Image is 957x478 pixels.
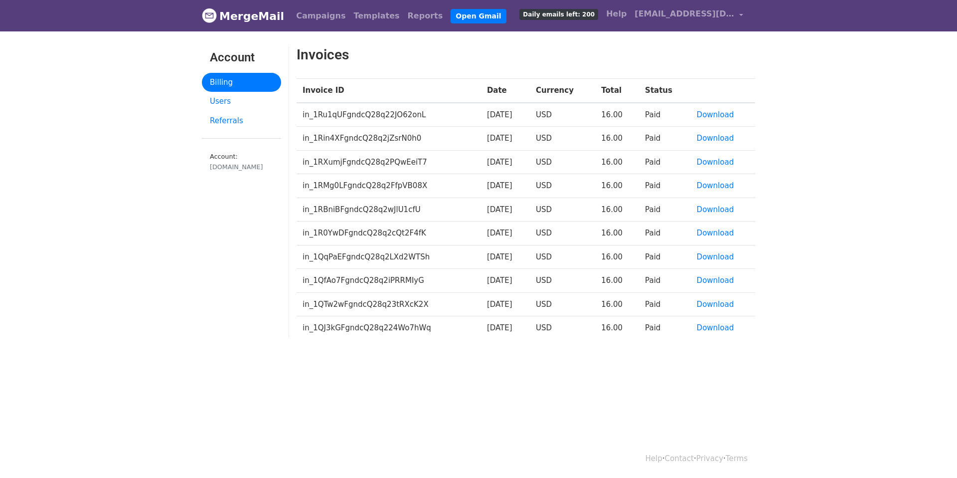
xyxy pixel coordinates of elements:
td: USD [530,150,595,174]
td: in_1QfAo7FgndcQ28q2iPRRMIyG [297,269,481,293]
th: Total [595,79,639,103]
span: [EMAIL_ADDRESS][DOMAIN_NAME] [635,8,734,20]
a: Daily emails left: 200 [515,4,602,24]
td: [DATE] [481,174,530,198]
td: [DATE] [481,316,530,340]
td: 16.00 [595,245,639,269]
td: [DATE] [481,222,530,245]
a: Download [697,134,734,143]
td: 16.00 [595,269,639,293]
td: [DATE] [481,198,530,222]
td: [DATE] [481,269,530,293]
a: Download [697,158,734,167]
td: 16.00 [595,127,639,151]
td: in_1RBniBFgndcQ28q2wJlU1cfU [297,198,481,222]
a: Help [602,4,631,24]
td: 16.00 [595,103,639,127]
td: Paid [639,150,691,174]
a: Users [202,92,281,111]
td: in_1RXumjFgndcQ28q2PQwEeiT7 [297,150,481,174]
th: Date [481,79,530,103]
td: [DATE] [481,245,530,269]
td: [DATE] [481,150,530,174]
a: Reports [404,6,447,26]
td: in_1QqPaEFgndcQ28q2LXd2WTSh [297,245,481,269]
a: Help [645,454,662,463]
td: USD [530,103,595,127]
a: Billing [202,73,281,92]
td: USD [530,269,595,293]
td: 16.00 [595,198,639,222]
td: Paid [639,174,691,198]
a: Download [697,229,734,238]
h3: Account [210,50,273,65]
a: Terms [726,454,748,463]
td: USD [530,127,595,151]
td: in_1RMg0LFgndcQ28q2FfpVB08X [297,174,481,198]
th: Currency [530,79,595,103]
a: [EMAIL_ADDRESS][DOMAIN_NAME] [631,4,747,27]
td: in_1QTw2wFgndcQ28q23tRXcK2X [297,292,481,316]
a: Download [697,323,734,332]
a: Download [697,110,734,119]
a: MergeMail [202,5,284,26]
a: Download [697,300,734,309]
td: USD [530,174,595,198]
div: [DOMAIN_NAME] [210,162,273,172]
td: USD [530,222,595,245]
a: Templates [349,6,403,26]
h2: Invoices [297,46,676,63]
td: Paid [639,127,691,151]
td: 16.00 [595,174,639,198]
td: [DATE] [481,127,530,151]
th: Status [639,79,691,103]
td: USD [530,245,595,269]
img: MergeMail logo [202,8,217,23]
td: in_1QJ3kGFgndcQ28q224Wo7hWq [297,316,481,340]
a: Download [697,205,734,214]
td: USD [530,198,595,222]
td: [DATE] [481,103,530,127]
td: in_1R0YwDFgndcQ28q2cQt2F4fK [297,222,481,245]
td: in_1Ru1qUFgndcQ28q22JO62onL [297,103,481,127]
td: [DATE] [481,292,530,316]
td: USD [530,292,595,316]
td: Paid [639,292,691,316]
td: 16.00 [595,316,639,340]
td: Paid [639,269,691,293]
td: Paid [639,245,691,269]
a: Open Gmail [451,9,506,23]
td: Paid [639,103,691,127]
td: Paid [639,222,691,245]
a: Download [697,252,734,261]
a: Download [697,181,734,190]
td: 16.00 [595,292,639,316]
td: 16.00 [595,150,639,174]
td: 16.00 [595,222,639,245]
small: Account: [210,153,273,172]
span: Daily emails left: 200 [519,9,598,20]
th: Invoice ID [297,79,481,103]
td: Paid [639,316,691,340]
a: Referrals [202,111,281,131]
a: Contact [665,454,694,463]
td: in_1Rin4XFgndcQ28q2jZsrN0h0 [297,127,481,151]
a: Download [697,276,734,285]
a: Privacy [696,454,723,463]
td: Paid [639,198,691,222]
a: Campaigns [292,6,349,26]
td: USD [530,316,595,340]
